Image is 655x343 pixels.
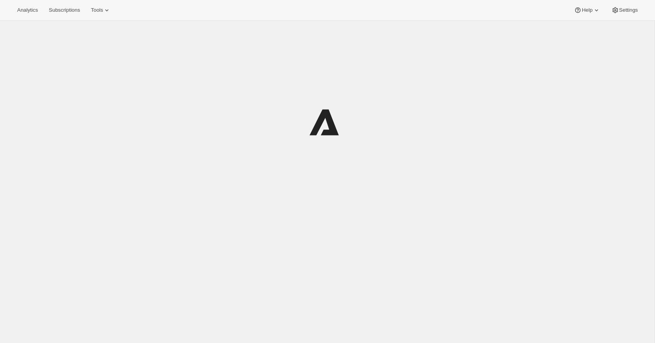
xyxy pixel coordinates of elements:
[607,5,643,16] button: Settings
[619,7,638,13] span: Settings
[86,5,115,16] button: Tools
[49,7,80,13] span: Subscriptions
[569,5,605,16] button: Help
[91,7,103,13] span: Tools
[17,7,38,13] span: Analytics
[582,7,592,13] span: Help
[12,5,42,16] button: Analytics
[44,5,85,16] button: Subscriptions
